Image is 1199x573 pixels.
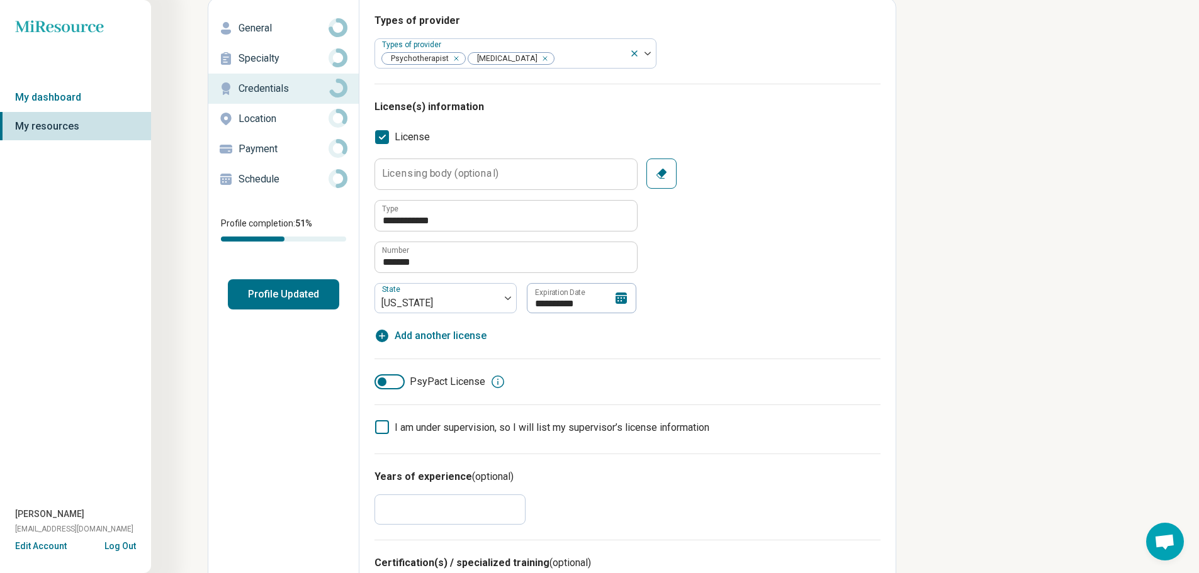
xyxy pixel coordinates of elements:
p: Credentials [239,81,329,96]
a: Schedule [208,164,359,194]
div: Profile completion [221,236,346,242]
label: Licensing body (optional) [382,169,498,179]
label: Type [382,205,398,213]
a: Open chat [1146,523,1184,560]
label: Types of provider [382,40,444,49]
button: Edit Account [15,540,67,553]
p: Payment [239,142,329,157]
button: Add another license [374,328,487,343]
a: Location [208,104,359,134]
h3: Certification(s) / specialized training [374,555,881,570]
input: credential.licenses.0.name [375,201,637,231]
span: I am under supervision, so I will list my supervisor’s license information [395,421,709,433]
span: [EMAIL_ADDRESS][DOMAIN_NAME] [15,523,133,535]
p: Schedule [239,172,329,187]
span: [MEDICAL_DATA] [468,53,541,65]
h3: Years of experience [374,469,881,484]
span: Psychotherapist [382,53,453,65]
button: Log Out [104,540,136,550]
label: State [382,285,403,294]
a: Credentials [208,74,359,104]
label: Number [382,247,409,254]
a: General [208,13,359,43]
div: Profile completion: [208,209,359,249]
span: (optional) [472,470,514,482]
p: General [239,21,329,36]
button: Profile Updated [228,279,339,309]
a: Payment [208,134,359,164]
span: [PERSON_NAME] [15,508,84,521]
span: License [395,130,430,145]
h3: Types of provider [374,13,881,28]
span: Add another license [395,328,487,343]
p: Specialty [239,51,329,66]
label: PsyPact License [374,374,485,389]
span: (optional) [549,557,591,569]
p: Location [239,111,329,126]
a: Specialty [208,43,359,74]
span: 51 % [295,218,312,228]
h3: License(s) information [374,99,881,114]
